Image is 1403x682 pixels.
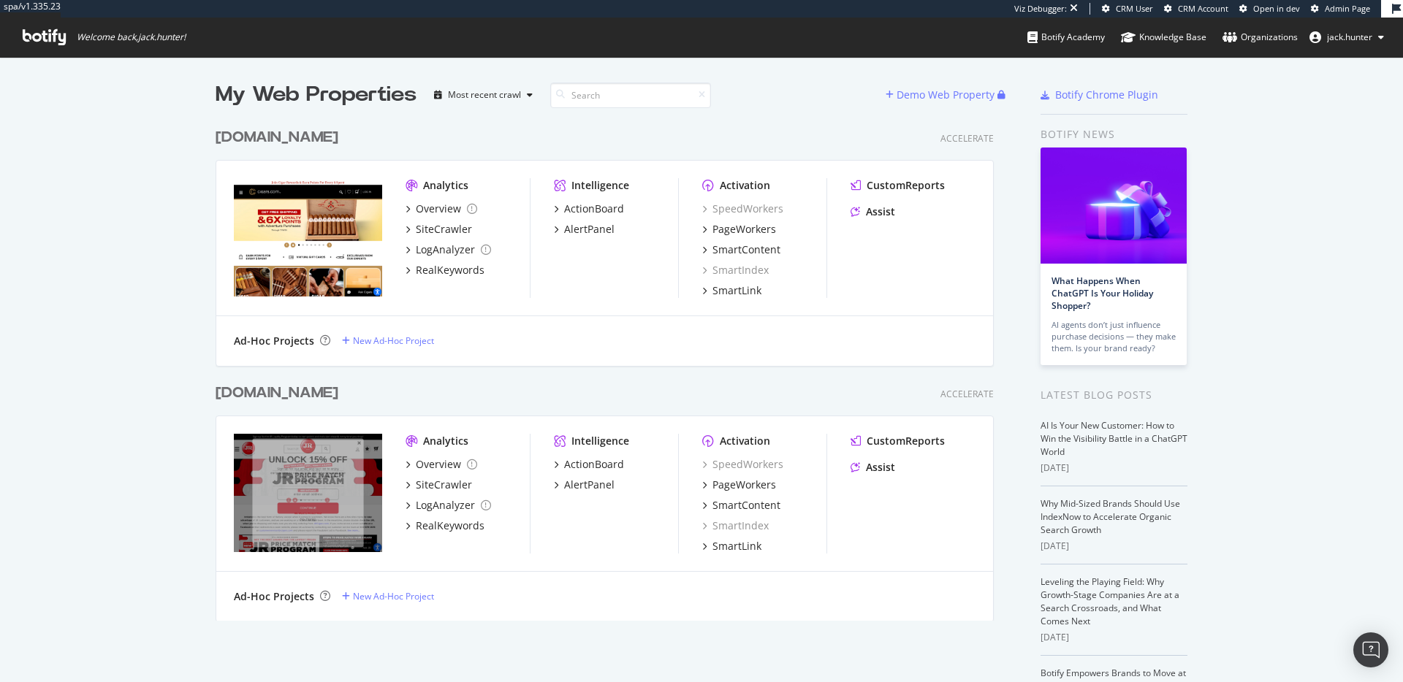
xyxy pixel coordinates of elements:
div: Open Intercom Messenger [1353,632,1388,667]
div: Latest Blog Posts [1041,387,1187,403]
a: Botify Academy [1027,18,1105,57]
span: CRM Account [1178,3,1228,14]
div: New Ad-Hoc Project [353,334,434,347]
a: Open in dev [1239,3,1300,15]
div: [DOMAIN_NAME] [216,383,338,404]
div: Ad-Hoc Projects [234,589,314,604]
img: https://www.cigars.com/ [234,434,382,552]
input: Search [550,83,711,108]
a: CRM Account [1164,3,1228,15]
div: Most recent crawl [448,91,521,99]
a: SpeedWorkers [702,202,783,216]
a: CustomReports [851,434,945,448]
div: SmartLink [712,539,761,553]
a: PageWorkers [702,478,776,492]
div: RealKeywords [416,263,484,277]
a: Demo Web Property [886,88,997,101]
a: What Happens When ChatGPT Is Your Holiday Shopper? [1052,275,1153,312]
a: Why Mid-Sized Brands Should Use IndexNow to Accelerate Organic Search Growth [1041,497,1180,536]
div: Overview [416,457,461,472]
a: RealKeywords [406,518,484,533]
a: SmartIndex [702,263,769,277]
a: Botify Chrome Plugin [1041,88,1158,102]
img: What Happens When ChatGPT Is Your Holiday Shopper? [1041,147,1187,264]
span: Admin Page [1325,3,1370,14]
div: PageWorkers [712,478,776,492]
div: Botify news [1041,126,1187,142]
div: Intelligence [571,434,629,448]
div: New Ad-Hoc Project [353,590,434,602]
a: Leveling the Playing Field: Why Growth-Stage Companies Are at a Search Crossroads, and What Comes... [1041,575,1179,627]
div: Analytics [423,434,468,448]
a: Admin Page [1311,3,1370,15]
div: LogAnalyzer [416,242,475,257]
div: AI agents don’t just influence purchase decisions — they make them. Is your brand ready? [1052,319,1176,354]
div: AlertPanel [564,478,615,492]
a: SiteCrawler [406,478,472,492]
div: Demo Web Property [897,88,995,102]
a: SmartContent [702,242,780,257]
div: SiteCrawler [416,222,472,237]
div: Accelerate [940,132,994,145]
img: https://www.jrcigars.com/ [234,178,382,296]
div: ActionBoard [564,457,624,472]
a: AlertPanel [554,222,615,237]
div: Overview [416,202,461,216]
div: Intelligence [571,178,629,193]
div: SiteCrawler [416,478,472,492]
a: New Ad-Hoc Project [342,334,434,347]
div: SmartContent [712,242,780,257]
a: ActionBoard [554,457,624,472]
a: CRM User [1102,3,1153,15]
div: Botify Chrome Plugin [1055,88,1158,102]
a: SpeedWorkers [702,457,783,472]
div: Analytics [423,178,468,193]
a: RealKeywords [406,263,484,277]
div: Activation [720,178,770,193]
a: AI Is Your New Customer: How to Win the Visibility Battle in a ChatGPT World [1041,419,1187,458]
div: Knowledge Base [1121,30,1206,45]
a: Organizations [1223,18,1298,57]
span: jack.hunter [1327,31,1372,43]
div: [DATE] [1041,540,1187,553]
div: ActionBoard [564,202,624,216]
div: My Web Properties [216,80,417,110]
div: CustomReports [867,434,945,448]
a: New Ad-Hoc Project [342,590,434,602]
div: CustomReports [867,178,945,193]
div: Assist [866,460,895,475]
div: LogAnalyzer [416,498,475,513]
span: CRM User [1116,3,1153,14]
span: Open in dev [1253,3,1300,14]
button: jack.hunter [1298,26,1396,49]
div: PageWorkers [712,222,776,237]
div: Botify Academy [1027,30,1105,45]
a: CustomReports [851,178,945,193]
a: Overview [406,457,477,472]
div: grid [216,110,1005,621]
div: [DATE] [1041,461,1187,475]
a: SmartLink [702,539,761,553]
a: Knowledge Base [1121,18,1206,57]
div: Accelerate [940,388,994,400]
a: [DOMAIN_NAME] [216,127,344,148]
span: Welcome back, jack.hunter ! [77,31,186,43]
div: [DOMAIN_NAME] [216,127,338,148]
a: PageWorkers [702,222,776,237]
div: Organizations [1223,30,1298,45]
div: RealKeywords [416,518,484,533]
a: AlertPanel [554,478,615,492]
a: ActionBoard [554,202,624,216]
div: Assist [866,204,895,219]
button: Demo Web Property [886,83,997,107]
a: SiteCrawler [406,222,472,237]
div: Ad-Hoc Projects [234,334,314,348]
a: Assist [851,460,895,475]
a: Overview [406,202,477,216]
div: Viz Debugger: [1014,3,1067,15]
div: SmartContent [712,498,780,513]
a: Assist [851,204,895,219]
